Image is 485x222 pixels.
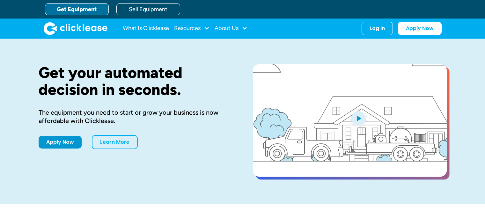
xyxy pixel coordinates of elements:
a: Apply Now [39,136,82,149]
a: Learn More [92,135,138,149]
img: Clicklease logo [44,22,107,35]
a: Sell Equipment [116,3,180,15]
img: Blue play button logo on a light blue circular background [350,109,367,127]
div: Log In [370,25,385,32]
a: Apply Now [398,22,442,35]
a: What Is Clicklease [123,22,169,35]
div: Resources [174,22,209,35]
div: About Us [215,22,247,35]
a: Get Equipment [45,3,109,15]
h1: Get your automated decision in seconds. [39,64,232,98]
a: home [44,22,107,35]
a: open lightbox [253,64,447,177]
div: The equipment you need to start or grow your business is now affordable with Clicklease. [39,108,232,125]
